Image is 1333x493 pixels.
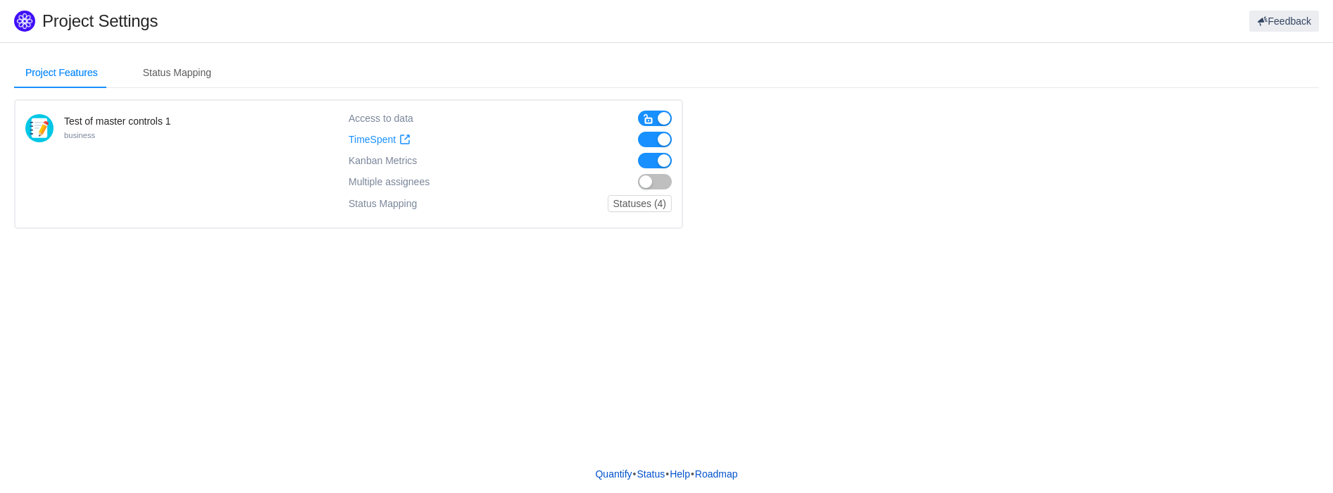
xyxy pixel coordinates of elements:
[608,195,672,212] button: Statuses (4)
[14,11,35,32] img: Quantify
[349,134,396,146] span: TimeSpent
[25,114,54,142] img: 12114
[669,463,691,485] a: Help
[64,131,95,139] small: business
[665,468,669,480] span: •
[637,463,666,485] a: Status
[349,134,411,146] a: TimeSpent
[1249,11,1319,32] button: Feedback
[42,11,796,32] h1: Project Settings
[349,176,430,188] span: Multiple assignees
[633,468,637,480] span: •
[691,468,694,480] span: •
[64,114,170,128] h4: Test of master controls 1
[349,155,417,166] span: Kanban Metrics
[349,111,413,126] div: Access to data
[132,57,223,89] div: Status Mapping
[694,463,739,485] a: Roadmap
[594,463,632,485] a: Quantify
[349,195,417,212] div: Status Mapping
[14,57,109,89] div: Project Features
